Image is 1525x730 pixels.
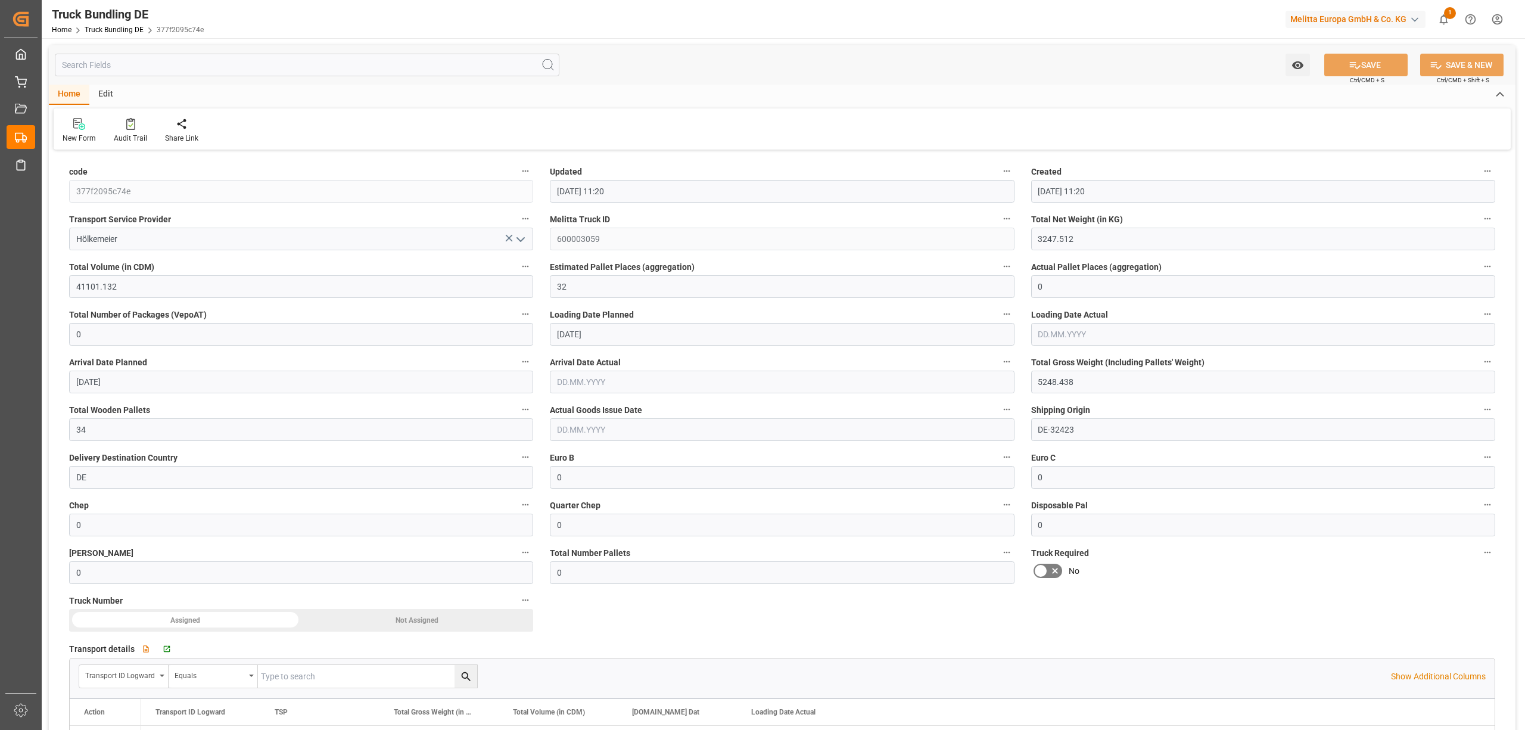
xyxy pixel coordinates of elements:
[518,163,533,179] button: code
[1031,547,1089,560] span: Truck Required
[1031,404,1090,417] span: Shipping Origin
[999,497,1014,512] button: Quarter Chep
[1480,354,1495,369] button: Total Gross Weight (Including Pallets' Weight)
[1031,166,1062,178] span: Created
[49,85,89,105] div: Home
[550,452,574,464] span: Euro B
[1350,76,1384,85] span: Ctrl/CMD + S
[175,667,245,681] div: Equals
[1480,306,1495,322] button: Loading Date Actual
[63,133,96,144] div: New Form
[1031,180,1495,203] input: DD.MM.YYYY HH:MM
[69,309,207,321] span: Total Number of Packages (VepoAT)
[1391,670,1486,683] p: Show Additional Columns
[69,261,154,274] span: Total Volume (in CDM)
[301,609,534,632] div: Not Assigned
[1457,6,1484,33] button: Help Center
[1420,54,1504,76] button: SAVE & NEW
[550,261,695,274] span: Estimated Pallet Places (aggregation)
[518,306,533,322] button: Total Number of Packages (VepoAT)
[1480,259,1495,274] button: Actual Pallet Places (aggregation)
[1480,211,1495,226] button: Total Net Weight (in KG)
[1031,323,1495,346] input: DD.MM.YYYY
[1480,545,1495,560] button: Truck Required
[550,356,621,369] span: Arrival Date Actual
[518,211,533,226] button: Transport Service Provider
[518,592,533,608] button: Truck Number
[85,26,144,34] a: Truck Bundling DE
[999,449,1014,465] button: Euro B
[1031,261,1162,274] span: Actual Pallet Places (aggregation)
[84,708,105,716] div: Action
[69,166,88,178] span: code
[69,609,301,632] div: Assigned
[1286,54,1310,76] button: open menu
[518,402,533,417] button: Total Wooden Pallets
[69,452,178,464] span: Delivery Destination Country
[114,133,147,144] div: Audit Trail
[518,354,533,369] button: Arrival Date Planned
[999,211,1014,226] button: Melitta Truck ID
[1437,76,1489,85] span: Ctrl/CMD + Shift + S
[550,323,1014,346] input: DD.MM.YYYY
[1430,6,1457,33] button: show 1 new notifications
[69,595,123,607] span: Truck Number
[169,665,258,688] button: open menu
[89,85,122,105] div: Edit
[275,708,288,716] span: TSP
[999,402,1014,417] button: Actual Goods Issue Date
[55,54,559,76] input: Search Fields
[999,354,1014,369] button: Arrival Date Actual
[999,259,1014,274] button: Estimated Pallet Places (aggregation)
[1480,163,1495,179] button: Created
[394,708,474,716] span: Total Gross Weight (in KG)
[165,133,198,144] div: Share Link
[1286,11,1426,28] div: Melitta Europa GmbH & Co. KG
[69,499,89,512] span: Chep
[518,259,533,274] button: Total Volume (in CDM)
[550,166,582,178] span: Updated
[69,356,147,369] span: Arrival Date Planned
[550,418,1014,441] input: DD.MM.YYYY
[1031,499,1088,512] span: Disposable Pal
[518,497,533,512] button: Chep
[550,180,1014,203] input: DD.MM.YYYY HH:MM
[550,309,634,321] span: Loading Date Planned
[1031,452,1056,464] span: Euro C
[550,404,642,417] span: Actual Goods Issue Date
[1069,565,1079,577] span: No
[632,708,699,716] span: [DOMAIN_NAME] Dat
[550,547,630,560] span: Total Number Pallets
[455,665,477,688] button: search button
[550,499,600,512] span: Quarter Chep
[1480,449,1495,465] button: Euro C
[155,708,225,716] span: Transport ID Logward
[69,213,171,226] span: Transport Service Provider
[79,665,169,688] button: open menu
[511,230,529,248] button: open menu
[999,545,1014,560] button: Total Number Pallets
[1031,356,1205,369] span: Total Gross Weight (Including Pallets' Weight)
[751,708,816,716] span: Loading Date Actual
[258,665,477,688] input: Type to search
[550,371,1014,393] input: DD.MM.YYYY
[1444,7,1456,19] span: 1
[550,213,610,226] span: Melitta Truck ID
[52,26,71,34] a: Home
[1324,54,1408,76] button: SAVE
[1031,309,1108,321] span: Loading Date Actual
[999,306,1014,322] button: Loading Date Planned
[69,404,150,417] span: Total Wooden Pallets
[1480,497,1495,512] button: Disposable Pal
[69,643,135,656] span: Transport details
[1480,402,1495,417] button: Shipping Origin
[85,667,155,681] div: Transport ID Logward
[518,449,533,465] button: Delivery Destination Country
[999,163,1014,179] button: Updated
[518,545,533,560] button: [PERSON_NAME]
[69,371,533,393] input: DD.MM.YYYY
[52,5,204,23] div: Truck Bundling DE
[1031,213,1123,226] span: Total Net Weight (in KG)
[69,547,133,560] span: [PERSON_NAME]
[1286,8,1430,30] button: Melitta Europa GmbH & Co. KG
